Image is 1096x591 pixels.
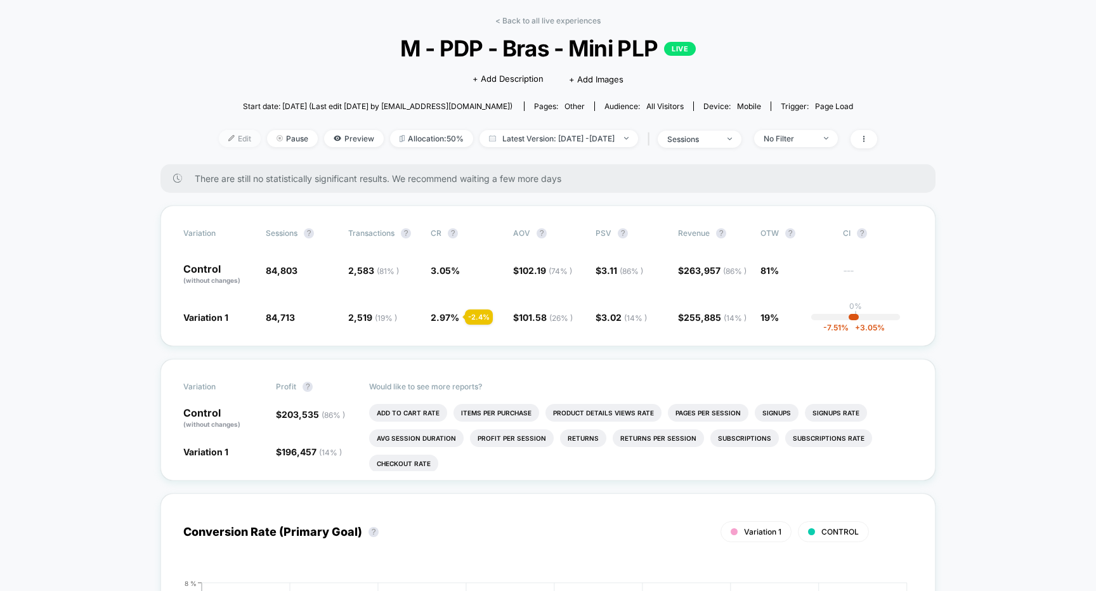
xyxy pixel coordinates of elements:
[431,265,460,276] span: 3.05 %
[304,228,314,238] button: ?
[319,448,342,457] span: ( 14 % )
[564,101,585,111] span: other
[727,138,732,140] img: end
[348,228,395,238] span: Transactions
[624,313,647,323] span: ( 14 % )
[401,228,411,238] button: ?
[276,382,296,391] span: Profit
[664,42,696,56] p: LIVE
[855,323,860,332] span: +
[723,266,747,276] span: ( 86 % )
[431,228,441,238] span: CR
[183,408,263,429] p: Control
[760,312,779,323] span: 19%
[267,130,318,147] span: Pause
[678,265,747,276] span: $
[266,265,297,276] span: 84,803
[465,309,493,325] div: - 2.4 %
[513,228,530,238] span: AOV
[377,266,399,276] span: ( 81 % )
[545,404,662,422] li: Product Details Views Rate
[710,429,779,447] li: Subscriptions
[183,446,228,457] span: Variation 1
[678,312,747,323] span: $
[678,228,710,238] span: Revenue
[228,135,235,141] img: edit
[322,410,345,420] span: ( 86 % )
[646,101,684,111] span: All Visitors
[644,130,658,148] span: |
[667,134,718,144] div: sessions
[624,137,629,140] img: end
[369,429,464,447] li: Avg Session Duration
[348,265,399,276] span: 2,583
[431,312,459,323] span: 2.97 %
[303,382,313,392] button: ?
[252,35,844,62] span: M - PDP - Bras - Mini PLP
[513,312,573,323] span: $
[601,312,647,323] span: 3.02
[348,312,397,323] span: 2,519
[604,101,684,111] div: Audience:
[760,228,830,238] span: OTW
[744,527,781,536] span: Variation 1
[324,130,384,147] span: Preview
[760,265,779,276] span: 81%
[375,313,397,323] span: ( 19 % )
[480,130,638,147] span: Latest Version: [DATE] - [DATE]
[668,404,748,422] li: Pages Per Session
[724,313,747,323] span: ( 14 % )
[276,446,342,457] span: $
[489,135,496,141] img: calendar
[824,137,828,140] img: end
[183,264,253,285] p: Control
[805,404,867,422] li: Signups Rate
[857,228,867,238] button: ?
[693,101,771,111] span: Device:
[785,228,795,238] button: ?
[473,73,544,86] span: + Add Description
[620,266,643,276] span: ( 86 % )
[369,382,913,391] p: Would like to see more reports?
[519,312,573,323] span: 101.58
[764,134,814,143] div: No Filter
[400,135,405,142] img: rebalance
[534,101,585,111] div: Pages:
[849,323,885,332] span: 3.05 %
[618,228,628,238] button: ?
[185,579,197,587] tspan: 8 %
[781,101,853,111] div: Trigger:
[601,265,643,276] span: 3.11
[276,409,345,420] span: $
[369,404,447,422] li: Add To Cart Rate
[369,527,379,537] button: ?
[266,312,295,323] span: 84,713
[596,312,647,323] span: $
[854,311,857,320] p: |
[369,455,438,472] li: Checkout Rate
[815,101,853,111] span: Page Load
[513,265,572,276] span: $
[549,313,573,323] span: ( 26 % )
[282,446,342,457] span: 196,457
[843,267,913,285] span: ---
[537,228,547,238] button: ?
[716,228,726,238] button: ?
[596,228,611,238] span: PSV
[843,228,913,238] span: CI
[596,265,643,276] span: $
[243,101,512,111] span: Start date: [DATE] (Last edit [DATE] by [EMAIL_ADDRESS][DOMAIN_NAME])
[549,266,572,276] span: ( 74 % )
[183,228,253,238] span: Variation
[755,404,799,422] li: Signups
[448,228,458,238] button: ?
[266,228,297,238] span: Sessions
[495,16,601,25] a: < Back to all live experiences
[470,429,554,447] li: Profit Per Session
[684,265,747,276] span: 263,957
[219,130,261,147] span: Edit
[453,404,539,422] li: Items Per Purchase
[183,312,228,323] span: Variation 1
[195,173,910,184] span: There are still no statistically significant results. We recommend waiting a few more days
[821,527,859,536] span: CONTROL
